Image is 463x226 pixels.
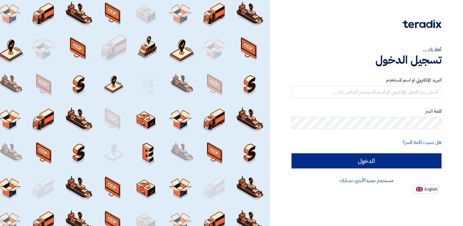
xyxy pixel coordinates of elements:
span: English [425,187,437,191]
div: أهلا بك ... [291,46,441,53]
input: الدخول [291,153,441,168]
button: English [412,184,439,194]
input: أدخل بريد العمل الإلكتروني او اسم المستخدم الخاص بك ... [291,86,441,98]
label: البريد الإلكتروني او اسم المستخدم [291,77,441,84]
img: en-US.png [416,187,423,191]
a: أنشئ حسابك [340,177,364,184]
h1: تسجيل الدخول [291,53,441,67]
img: Teradix logo [403,20,441,28]
a: هل نسيت كلمة السر؟ [403,139,441,146]
div: مستخدم جديد؟ [291,177,441,184]
label: كلمة السر [291,108,441,115]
